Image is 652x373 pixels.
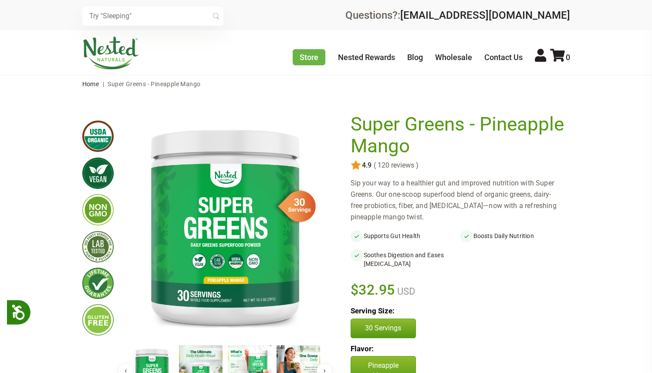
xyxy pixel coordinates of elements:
[395,286,415,297] span: USD
[460,230,570,242] li: Boosts Daily Nutrition
[351,114,566,157] h1: Super Greens - Pineapple Mango
[82,7,223,26] input: Try "Sleeping"
[351,178,570,223] div: Sip your way to a healthier gut and improved nutrition with Super Greens. Our one-scoop superfood...
[361,161,372,169] span: 4.9
[82,121,114,152] img: usdaorganic
[435,53,472,62] a: Wholesale
[338,53,395,62] a: Nested Rewards
[400,9,570,21] a: [EMAIL_ADDRESS][DOMAIN_NAME]
[372,161,419,169] span: ( 120 reviews )
[82,304,114,336] img: glutenfree
[351,319,416,338] button: 30 Servings
[293,49,325,65] a: Store
[351,249,460,270] li: Soothes Digestion and Eases [MEDICAL_DATA]
[550,53,570,62] a: 0
[360,323,407,333] p: 30 Servings
[407,53,423,62] a: Blog
[82,268,114,299] img: lifetimeguarantee
[351,160,361,171] img: star.svg
[566,53,570,62] span: 0
[82,37,139,70] img: Nested Naturals
[128,114,323,338] img: Super Greens - Pineapple Mango
[108,81,200,87] span: Super Greens - Pineapple Mango
[82,194,114,225] img: gmofree
[484,53,523,62] a: Contact Us
[351,280,395,299] span: $32.95
[82,158,114,189] img: vegan
[351,230,460,242] li: Supports Gut Health
[82,75,570,93] nav: breadcrumbs
[272,188,316,225] img: sg-servings-30.png
[101,81,106,87] span: |
[82,231,114,262] img: thirdpartytested
[82,81,99,87] a: Home
[351,344,374,353] b: Flavor:
[345,10,570,20] div: Questions?:
[351,306,395,315] b: Serving Size:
